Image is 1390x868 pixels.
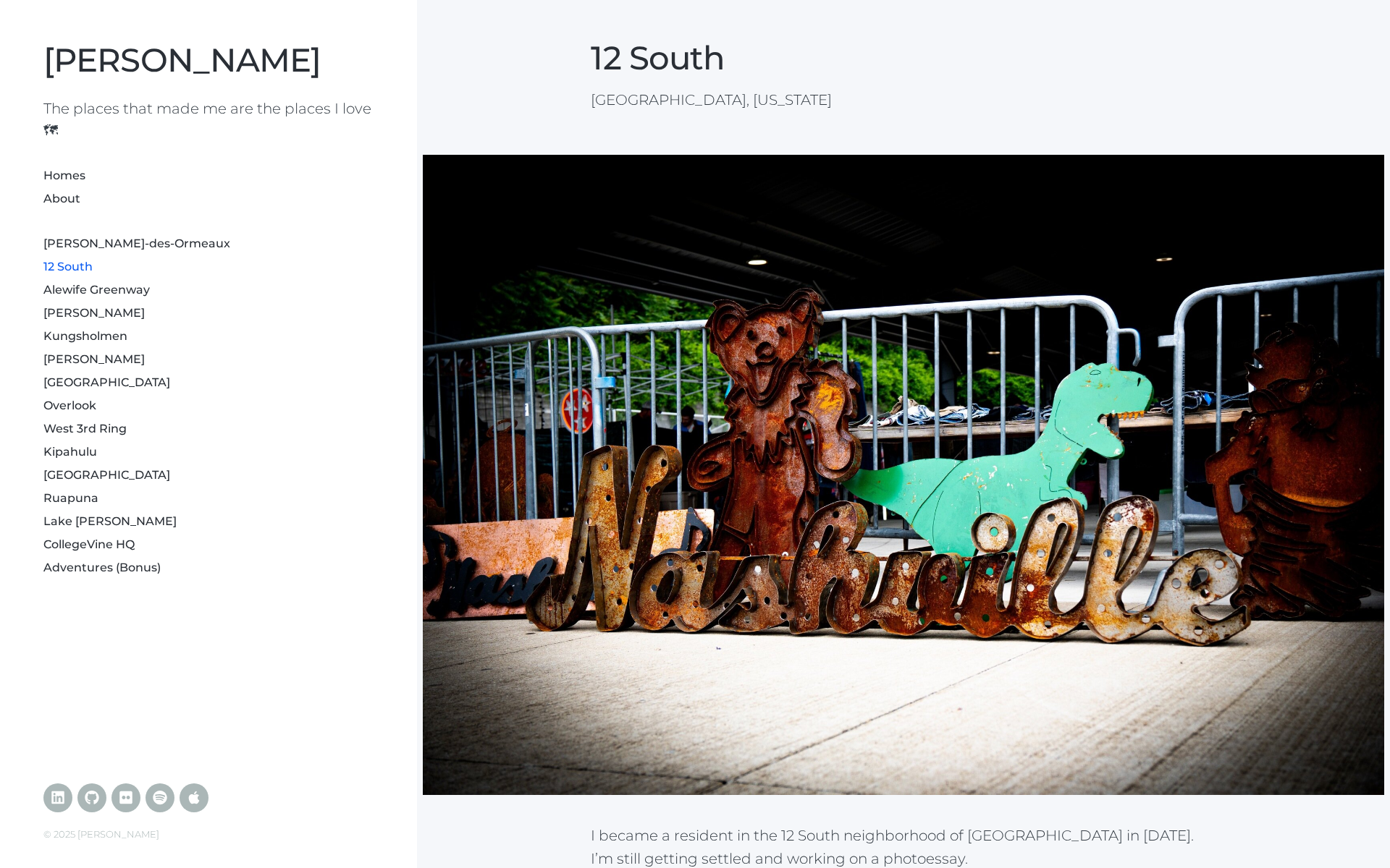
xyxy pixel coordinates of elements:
a: Ruapuna [43,491,98,505]
a: Overlook [43,399,96,412]
a: CollegeVine HQ [43,537,135,551]
a: Alewife Greenway [43,283,150,297]
a: 12 South [43,260,93,273]
a: West 3rd Ring [43,422,127,435]
a: [GEOGRAPHIC_DATA] [43,468,170,482]
a: [PERSON_NAME] [43,352,145,366]
p: [GEOGRAPHIC_DATA], [US_STATE] [591,88,1216,111]
a: [PERSON_NAME] [43,40,321,80]
a: Kipahulu [43,445,97,459]
a: About [43,192,80,205]
a: [GEOGRAPHIC_DATA] [43,375,170,389]
a: Adventures (Bonus) [43,561,161,574]
a: Homes [43,169,85,182]
a: [PERSON_NAME] [43,306,145,320]
h1: 12 South [591,38,1216,77]
a: Kungsholmen [43,329,127,343]
a: Lake [PERSON_NAME] [43,514,177,528]
h1: The places that made me are the places I love 🗺 [43,98,374,141]
span: © 2025 [PERSON_NAME] [43,828,159,840]
a: [PERSON_NAME]-des-Ormeaux [43,237,230,250]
